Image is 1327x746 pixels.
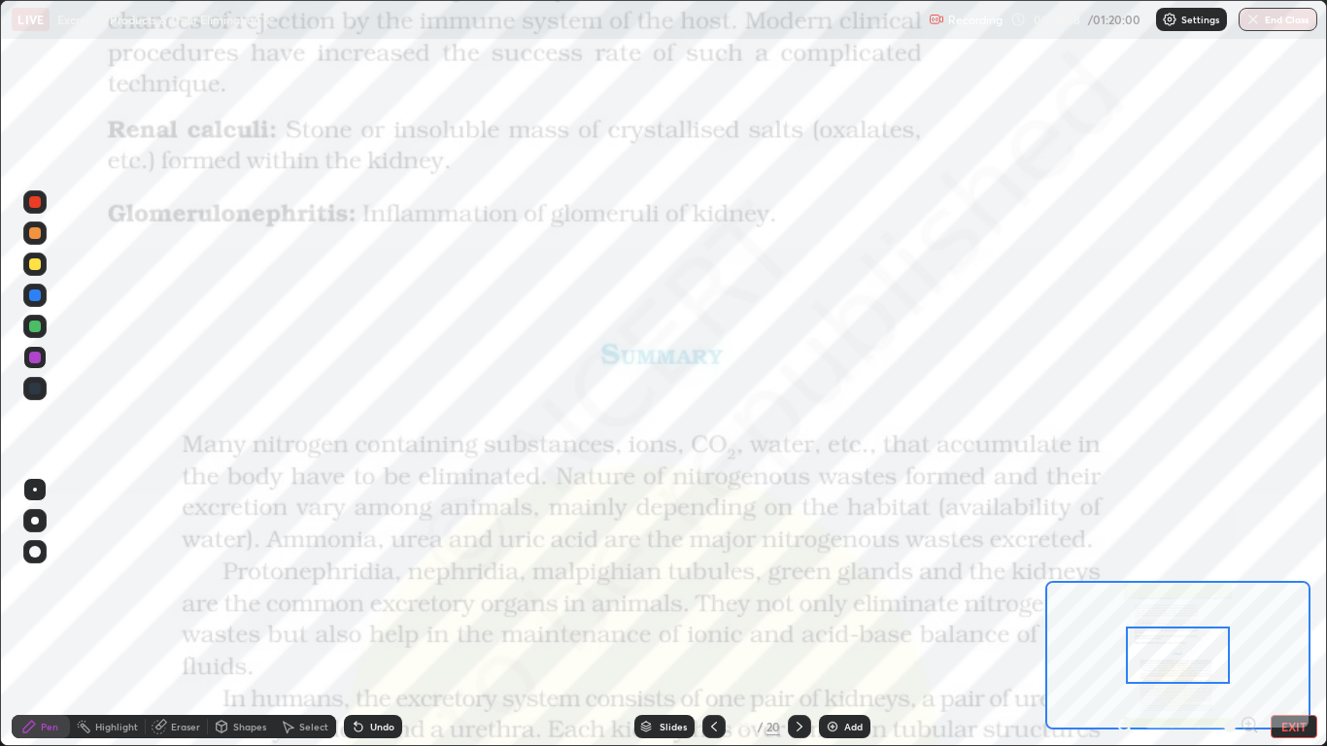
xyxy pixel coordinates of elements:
[844,722,863,731] div: Add
[766,718,780,735] div: 20
[41,722,58,731] div: Pen
[171,722,200,731] div: Eraser
[733,721,753,732] div: 12
[929,12,944,27] img: recording.375f2c34.svg
[299,722,328,731] div: Select
[1245,12,1261,27] img: end-class-cross
[95,722,138,731] div: Highlight
[1271,715,1317,738] button: EXIT
[757,721,763,732] div: /
[660,722,687,731] div: Slides
[1181,15,1219,24] p: Settings
[1162,12,1177,27] img: class-settings-icons
[17,12,44,27] p: LIVE
[1239,8,1317,31] button: End Class
[57,12,270,27] p: Excretory Products & Their Elimination 5
[233,722,266,731] div: Shapes
[370,722,394,731] div: Undo
[948,13,1003,27] p: Recording
[825,719,840,734] img: add-slide-button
